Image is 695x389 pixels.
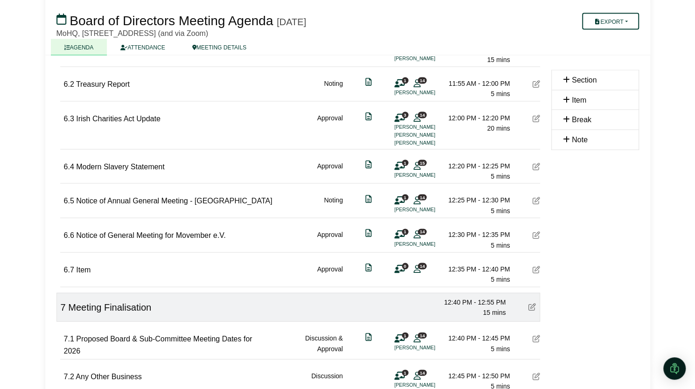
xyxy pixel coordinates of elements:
[483,308,505,316] span: 15 mins
[572,76,597,84] span: Section
[61,302,66,312] span: 7
[487,124,510,132] span: 20 mins
[445,229,510,239] div: 12:30 PM - 12:35 PM
[402,332,408,338] span: 1
[317,112,343,147] div: Approval
[317,160,343,181] div: Approval
[491,207,510,214] span: 5 mins
[491,90,510,97] span: 5 mins
[491,172,510,180] span: 5 mins
[441,297,506,307] div: 12:40 PM - 12:55 PM
[64,80,74,88] span: 6.2
[445,264,510,274] div: 12:35 PM - 12:40 PM
[51,39,107,56] a: AGENDA
[324,194,343,215] div: Noting
[394,171,464,179] li: [PERSON_NAME]
[64,334,74,342] span: 7.1
[418,229,427,235] span: 14
[418,369,427,375] span: 14
[572,96,586,104] span: Item
[402,194,408,200] span: 1
[64,162,74,170] span: 6.4
[491,275,510,283] span: 5 mins
[487,56,510,63] span: 15 mins
[402,369,408,375] span: 1
[402,229,408,235] span: 1
[64,114,74,122] span: 6.3
[572,116,591,124] span: Break
[394,54,464,62] li: [PERSON_NAME]
[64,372,74,380] span: 7.2
[317,229,343,250] div: Approval
[179,39,260,56] a: MEETING DETAILS
[394,123,464,131] li: [PERSON_NAME]
[76,114,161,122] span: Irish Charities Act Update
[402,263,408,269] span: 0
[107,39,178,56] a: ATTENDANCE
[394,139,464,146] li: [PERSON_NAME]
[418,263,427,269] span: 14
[70,14,273,28] span: Board of Directors Meeting Agenda
[572,136,588,144] span: Note
[64,196,74,204] span: 6.5
[281,333,343,356] div: Discussion & Approval
[324,78,343,99] div: Noting
[445,78,510,88] div: 11:55 AM - 12:00 PM
[64,265,74,273] span: 6.7
[394,131,464,139] li: [PERSON_NAME]
[418,160,427,166] span: 15
[394,343,464,351] li: [PERSON_NAME]
[76,265,91,273] span: Item
[76,231,225,239] span: Notice of General Meeting for Movember e.V.
[491,241,510,249] span: 5 mins
[445,112,510,123] div: 12:00 PM - 12:20 PM
[445,194,510,205] div: 12:25 PM - 12:30 PM
[418,111,427,118] span: 14
[68,302,151,312] span: Meeting Finalisation
[76,80,130,88] span: Treasury Report
[418,332,427,338] span: 14
[76,162,164,170] span: Modern Slavery Statement
[64,334,253,354] span: Proposed Board & Sub-Committee Meeting Dates for 2026
[418,194,427,200] span: 14
[402,77,408,83] span: 1
[317,264,343,285] div: Approval
[445,370,510,381] div: 12:45 PM - 12:50 PM
[418,77,427,83] span: 14
[402,160,408,166] span: 1
[56,29,208,37] span: MoHQ, [STREET_ADDRESS] (and via Zoom)
[76,372,141,380] span: Any Other Business
[582,13,639,30] button: Export
[64,231,74,239] span: 6.6
[445,160,510,171] div: 12:20 PM - 12:25 PM
[277,16,306,28] div: [DATE]
[663,357,686,380] div: Open Intercom Messenger
[394,240,464,248] li: [PERSON_NAME]
[394,381,464,389] li: [PERSON_NAME]
[394,88,464,96] li: [PERSON_NAME]
[76,196,272,204] span: Notice of Annual General Meeting - [GEOGRAPHIC_DATA]
[394,205,464,213] li: [PERSON_NAME]
[491,345,510,352] span: 5 mins
[445,333,510,343] div: 12:40 PM - 12:45 PM
[402,111,408,118] span: 3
